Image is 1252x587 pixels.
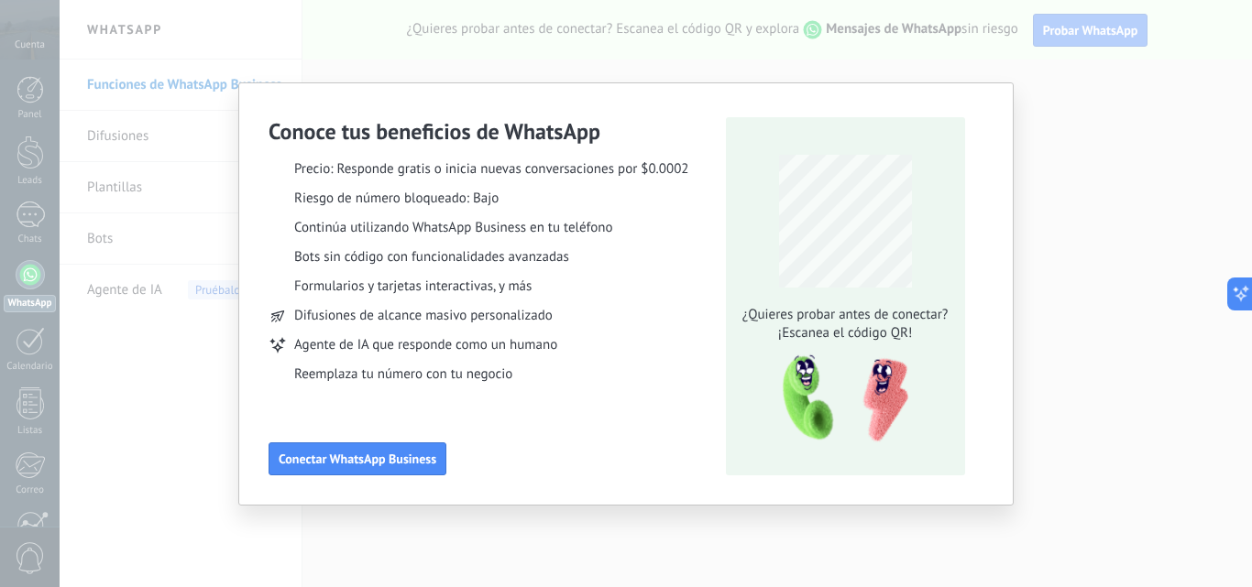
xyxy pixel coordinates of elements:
h3: Conoce tus beneficios de WhatsApp [269,117,600,146]
span: Bots sin código con funcionalidades avanzadas [294,248,569,266]
span: ¡Escanea el código QR! [737,324,953,342]
span: Difusiones de alcance masivo personalizado [294,307,553,325]
span: Riesgo de número bloqueado: Bajo [294,190,499,208]
span: Continúa utilizando WhatsApp Business en tu teléfono [294,219,612,237]
span: Formularios y tarjetas interactivas, y más [294,277,532,296]
span: Conectar WhatsApp Business [279,452,436,465]
span: Agente de IA que responde como un humano [294,336,557,354]
span: Reemplaza tu número con tu negocio [294,365,512,384]
button: Conectar WhatsApp Business [269,442,446,475]
span: Precio: Responde gratis o inicia nuevas conversaciones por $0.0002 [294,160,689,179]
span: ¿Quieres probar antes de conectar? [737,306,953,324]
img: qr-pic-1x.png [767,350,912,448]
